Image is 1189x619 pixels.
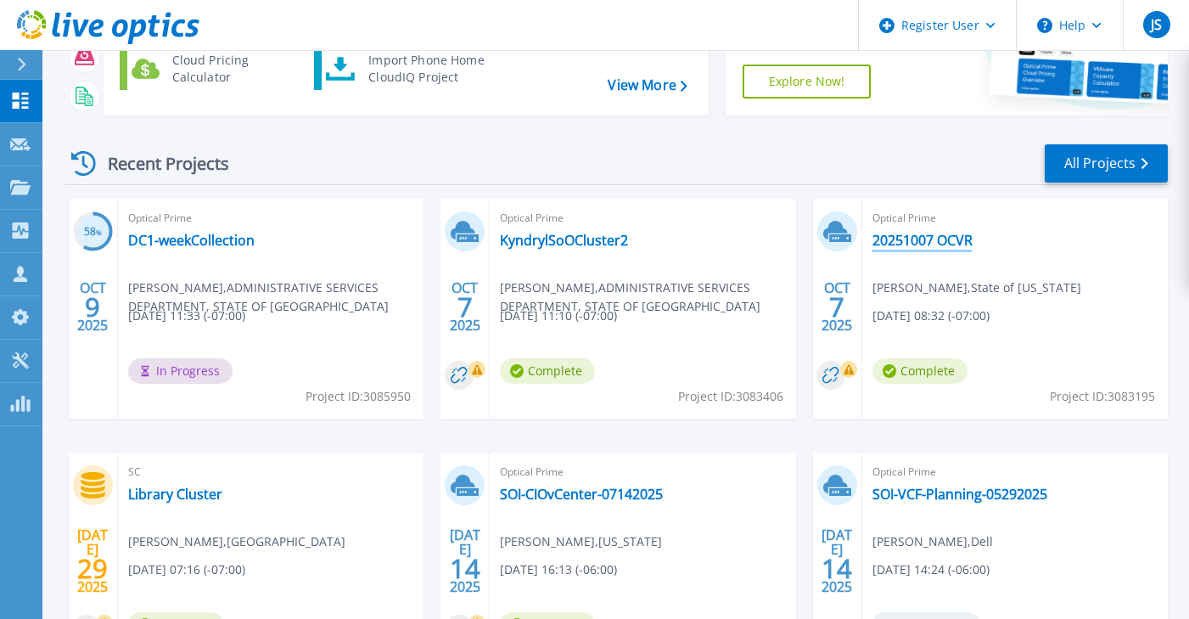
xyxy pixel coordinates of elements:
[829,300,844,314] span: 7
[872,486,1047,503] a: SOI-VCF-Planning-05292025
[128,532,345,551] span: [PERSON_NAME] , [GEOGRAPHIC_DATA]
[449,276,481,338] div: OCT 2025
[128,232,255,249] a: DC1-weekCollection
[128,209,413,228] span: Optical Prime
[120,48,294,90] a: Cloud Pricing Calculator
[821,276,853,338] div: OCT 2025
[743,65,872,98] a: Explore Now!
[872,358,967,384] span: Complete
[500,307,617,325] span: [DATE] 11:10 (-07:00)
[872,532,993,551] span: [PERSON_NAME] , Dell
[128,463,413,481] span: SC
[76,276,109,338] div: OCT 2025
[96,228,102,237] span: %
[1050,387,1155,406] span: Project ID: 3083195
[872,560,990,579] span: [DATE] 14:24 (-06:00)
[872,463,1158,481] span: Optical Prime
[500,532,662,551] span: [PERSON_NAME] , [US_STATE]
[73,222,113,242] h3: 58
[872,232,973,249] a: 20251007 OCVR
[450,561,480,576] span: 14
[500,209,785,228] span: Optical Prime
[500,463,785,481] span: Optical Prime
[128,560,245,579] span: [DATE] 07:16 (-07:00)
[449,530,481,592] div: [DATE] 2025
[360,52,492,86] div: Import Phone Home CloudIQ Project
[1151,18,1162,31] span: JS
[872,209,1158,228] span: Optical Prime
[128,358,233,384] span: In Progress
[872,279,1081,297] span: [PERSON_NAME] , State of [US_STATE]
[128,486,222,503] a: Library Cluster
[500,486,663,503] a: SOI-CIOvCenter-07142025
[128,307,245,325] span: [DATE] 11:33 (-07:00)
[500,279,795,316] span: [PERSON_NAME] , ADMINISTRATIVE SERVICES DEPARTMENT, STATE OF [GEOGRAPHIC_DATA]
[76,530,109,592] div: [DATE] 2025
[822,561,852,576] span: 14
[821,530,853,592] div: [DATE] 2025
[872,307,990,325] span: [DATE] 08:32 (-07:00)
[608,77,687,93] a: View More
[164,52,289,86] div: Cloud Pricing Calculator
[128,279,423,316] span: [PERSON_NAME] , ADMINISTRATIVE SERVICES DEPARTMENT, STATE OF [GEOGRAPHIC_DATA]
[85,300,100,314] span: 9
[65,143,252,184] div: Recent Projects
[678,387,783,406] span: Project ID: 3083406
[77,561,108,576] span: 29
[1045,144,1168,183] a: All Projects
[306,387,411,406] span: Project ID: 3085950
[457,300,473,314] span: 7
[500,560,617,579] span: [DATE] 16:13 (-06:00)
[500,232,628,249] a: KyndrylSoOCluster2
[500,358,595,384] span: Complete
